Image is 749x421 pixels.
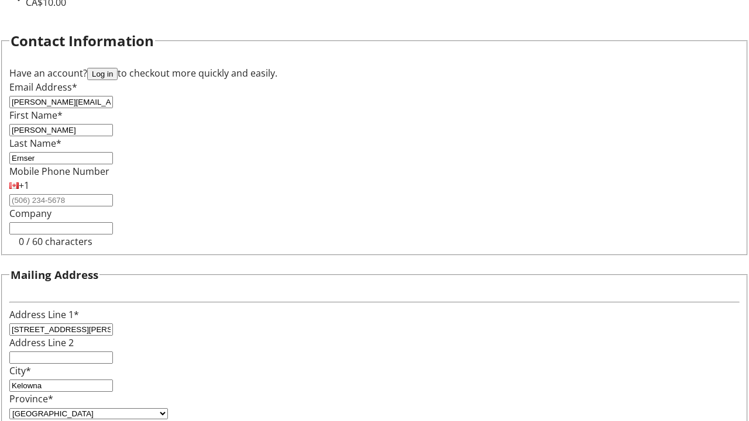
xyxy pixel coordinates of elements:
label: Last Name* [9,137,61,150]
label: Mobile Phone Number [9,165,109,178]
input: Address [9,323,113,336]
label: City* [9,364,31,377]
label: Company [9,207,51,220]
input: City [9,379,113,392]
label: Email Address* [9,81,77,94]
div: Have an account? to checkout more quickly and easily. [9,66,740,80]
tr-character-limit: 0 / 60 characters [19,235,92,248]
label: Address Line 2 [9,336,74,349]
label: Address Line 1* [9,308,79,321]
h2: Contact Information [11,30,154,51]
label: Province* [9,392,53,405]
h3: Mailing Address [11,267,98,283]
input: (506) 234-5678 [9,194,113,206]
label: First Name* [9,109,63,122]
button: Log in [87,68,118,80]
